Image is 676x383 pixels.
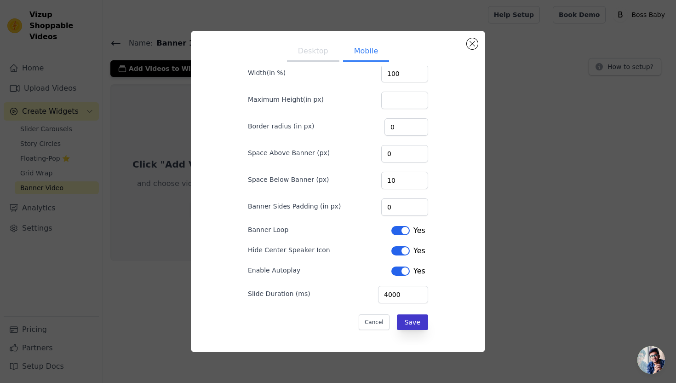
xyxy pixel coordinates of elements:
[413,266,425,277] span: Yes
[248,266,300,275] label: Enable Autoplay
[359,314,390,330] button: Cancel
[248,148,330,157] label: Space Above Banner (px)
[287,42,339,62] button: Desktop
[248,202,341,211] label: Banner Sides Padding (in px)
[413,245,425,256] span: Yes
[248,245,330,255] label: Hide Center Speaker Icon
[637,346,665,374] div: Open chat
[248,289,310,298] label: Slide Duration (ms)
[248,225,288,234] label: Banner Loop
[397,314,428,330] button: Save
[248,95,324,104] label: Maximum Height(in px)
[248,175,329,184] label: Space Below Banner (px)
[248,68,286,77] label: Width(in %)
[343,42,389,62] button: Mobile
[413,225,425,236] span: Yes
[467,38,478,49] button: Close modal
[248,122,314,131] label: Border radius (in px)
